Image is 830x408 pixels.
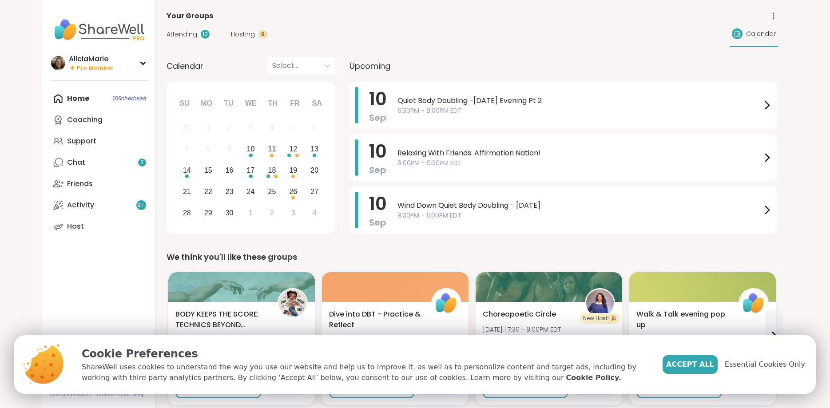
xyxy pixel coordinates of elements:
div: 4 [313,207,317,219]
div: Choose Wednesday, October 1st, 2025 [241,203,260,222]
div: 19 [289,164,297,176]
div: 17 [247,164,255,176]
div: 28 [183,207,191,219]
div: 8 [206,143,210,155]
img: ShareWell [433,289,460,317]
div: Choose Thursday, September 11th, 2025 [262,140,282,159]
span: Sep [369,216,386,229]
div: We [241,94,260,113]
span: 6:30PM - 8:00PM EDT [397,106,762,115]
div: Friends [67,179,93,189]
div: Not available Tuesday, September 2nd, 2025 [220,119,239,138]
div: 11 [268,143,276,155]
div: 25 [268,186,276,198]
span: 9:30PM - 11:00PM EDT [397,211,762,220]
div: 30 [226,207,234,219]
button: Accept All [663,355,718,374]
p: Cookie Preferences [82,346,648,362]
div: Choose Sunday, September 21st, 2025 [178,182,197,201]
span: Walk & Talk evening pop up [636,309,729,330]
div: New Host! 🎉 [580,313,620,324]
b: NaAlSi2O6 [515,334,546,343]
div: 3 [291,207,295,219]
div: AliciaMarie [69,54,114,64]
div: Not available Monday, September 8th, 2025 [199,140,218,159]
span: BODY KEEPS THE SCORE: TECHNICS BEYOND TRAUMA [175,309,268,330]
div: 8 [258,30,267,39]
div: Tu [219,94,238,113]
span: 2 [140,159,143,166]
div: 1 [249,207,253,219]
div: 16 [226,164,234,176]
a: Coaching [49,109,148,131]
span: Sep [369,111,386,124]
a: Cookie Policy. [566,372,621,383]
div: Support [67,136,96,146]
div: 12 [289,143,297,155]
div: Choose Saturday, October 4th, 2025 [305,203,324,222]
span: Calendar [167,60,203,72]
a: Friends [49,173,148,194]
span: Hosting [231,30,255,39]
div: Not available Sunday, August 31st, 2025 [178,119,197,138]
div: Choose Saturday, September 20th, 2025 [305,161,324,180]
div: 1 [206,122,210,134]
div: 27 [310,186,318,198]
div: 22 [204,186,212,198]
div: Su [175,94,194,113]
div: 26 [289,186,297,198]
div: Mo [197,94,216,113]
img: NaAlSi2O6 [586,289,614,317]
div: 2 [227,122,231,134]
div: Choose Wednesday, September 17th, 2025 [241,161,260,180]
div: month 2025-09 [176,117,325,223]
div: 7 [185,143,189,155]
span: 8:00PM - 9:30PM EDT [397,158,762,168]
div: 9 [227,143,231,155]
div: Choose Friday, October 3rd, 2025 [284,203,303,222]
div: 5 [291,122,295,134]
div: Choose Wednesday, September 24th, 2025 [241,182,260,201]
a: Host [49,216,148,237]
a: Chat2 [49,152,148,173]
div: 14 [183,164,191,176]
div: Not available Tuesday, September 9th, 2025 [220,140,239,159]
span: Hosted by [483,334,561,343]
div: 10 [201,30,210,39]
div: Choose Tuesday, September 23rd, 2025 [220,182,239,201]
div: 24 [247,186,255,198]
span: Accept All [666,359,714,370]
div: 3 [249,122,253,134]
div: Choose Thursday, October 2nd, 2025 [262,203,282,222]
span: Calendar [746,29,776,39]
div: Not available Wednesday, September 3rd, 2025 [241,119,260,138]
div: Choose Friday, September 26th, 2025 [284,182,303,201]
div: 13 [310,143,318,155]
div: 4 [270,122,274,134]
a: Activity9+ [49,194,148,216]
span: Pro Member [77,64,114,72]
div: Choose Thursday, September 18th, 2025 [262,161,282,180]
img: AliciaMarie [51,56,65,70]
span: 10 [369,87,387,111]
div: Choose Saturday, September 27th, 2025 [305,182,324,201]
a: Redeem Code [95,391,130,397]
div: Not available Saturday, September 6th, 2025 [305,119,324,138]
div: Choose Thursday, September 25th, 2025 [262,182,282,201]
div: 23 [226,186,234,198]
div: Choose Tuesday, September 16th, 2025 [220,161,239,180]
div: 18 [268,164,276,176]
div: Not available Thursday, September 4th, 2025 [262,119,282,138]
div: Activity [67,200,94,210]
span: 10 [369,191,387,216]
div: 15 [204,164,212,176]
span: Dive into DBT - Practice & Reflect [329,309,421,330]
div: 20 [310,164,318,176]
img: ShareWell [740,289,767,317]
img: ShareWell Nav Logo [49,14,148,45]
div: Choose Friday, September 12th, 2025 [284,140,303,159]
div: Th [263,94,282,113]
div: Sa [307,94,326,113]
div: 6 [313,122,317,134]
span: [DATE] | 7:30 - 8:00PM EDT [483,325,561,334]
